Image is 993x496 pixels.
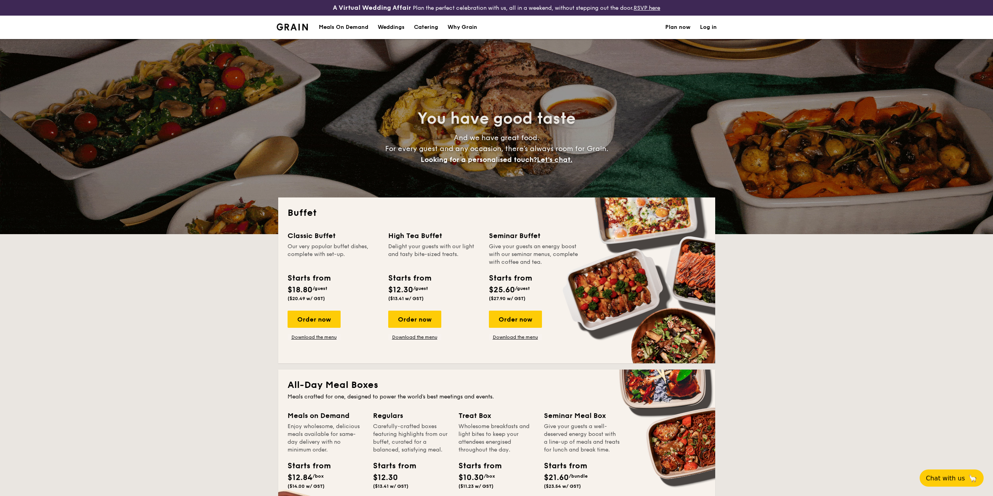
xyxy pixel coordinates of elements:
button: Chat with us🦙 [920,469,984,487]
a: Download the menu [489,334,542,340]
span: ($23.54 w/ GST) [544,484,581,489]
a: Weddings [373,16,409,39]
div: Treat Box [458,410,535,421]
span: /guest [515,286,530,291]
span: /guest [413,286,428,291]
div: Meals crafted for one, designed to power the world's best meetings and events. [288,393,706,401]
div: Order now [288,311,341,328]
span: $18.80 [288,285,313,295]
div: Starts from [458,460,494,472]
a: Why Grain [443,16,482,39]
a: Download the menu [288,334,341,340]
div: Why Grain [448,16,477,39]
div: Order now [388,311,441,328]
div: Meals on Demand [288,410,364,421]
span: /box [313,473,324,479]
h1: Catering [414,16,438,39]
span: Looking for a personalised touch? [421,155,537,164]
div: Seminar Buffet [489,230,580,241]
span: /box [484,473,495,479]
a: Meals On Demand [314,16,373,39]
span: ($20.49 w/ GST) [288,296,325,301]
div: Give your guests a well-deserved energy boost with a line-up of meals and treats for lunch and br... [544,423,620,454]
span: $25.60 [489,285,515,295]
span: Chat with us [926,475,965,482]
span: $12.84 [288,473,313,482]
div: Seminar Meal Box [544,410,620,421]
div: Delight your guests with our light and tasty bite-sized treats. [388,243,480,266]
div: Give your guests an energy boost with our seminar menus, complete with coffee and tea. [489,243,580,266]
span: /guest [313,286,327,291]
div: Regulars [373,410,449,421]
span: $21.60 [544,473,569,482]
div: Plan the perfect celebration with us, all in a weekend, without stepping out the door. [272,3,721,12]
div: Our very popular buffet dishes, complete with set-up. [288,243,379,266]
span: $12.30 [373,473,398,482]
div: Starts from [373,460,408,472]
div: Wholesome breakfasts and light bites to keep your attendees energised throughout the day. [458,423,535,454]
span: $10.30 [458,473,484,482]
h2: All-Day Meal Boxes [288,379,706,391]
span: Let's chat. [537,155,572,164]
a: Download the menu [388,334,441,340]
div: Starts from [544,460,579,472]
div: Carefully-crafted boxes featuring highlights from our buffet, curated for a balanced, satisfying ... [373,423,449,454]
span: ($11.23 w/ GST) [458,484,494,489]
a: Logotype [277,23,308,30]
div: Starts from [288,460,323,472]
h4: A Virtual Wedding Affair [333,3,411,12]
div: Meals On Demand [319,16,368,39]
div: Starts from [388,272,431,284]
a: Catering [409,16,443,39]
span: And we have great food. For every guest and any occasion, there’s always room for Grain. [385,133,608,164]
span: 🦙 [968,474,977,483]
div: Order now [489,311,542,328]
span: /bundle [569,473,588,479]
span: ($13.41 w/ GST) [388,296,424,301]
a: Plan now [665,16,691,39]
div: Classic Buffet [288,230,379,241]
span: ($13.41 w/ GST) [373,484,409,489]
div: High Tea Buffet [388,230,480,241]
img: Grain [277,23,308,30]
div: Starts from [489,272,531,284]
span: $12.30 [388,285,413,295]
h2: Buffet [288,207,706,219]
a: RSVP here [634,5,660,11]
div: Enjoy wholesome, delicious meals available for same-day delivery with no minimum order. [288,423,364,454]
span: ($14.00 w/ GST) [288,484,325,489]
div: Starts from [288,272,330,284]
a: Log in [700,16,717,39]
span: You have good taste [417,109,576,128]
div: Weddings [378,16,405,39]
span: ($27.90 w/ GST) [489,296,526,301]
